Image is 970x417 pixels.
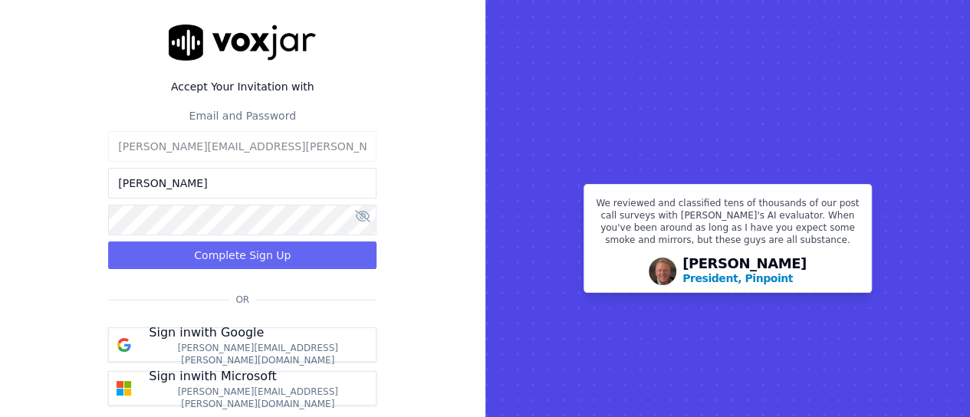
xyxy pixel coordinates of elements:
[108,131,376,162] input: Email
[189,110,296,122] label: Email and Password
[108,79,376,94] label: Accept Your Invitation with
[149,386,367,410] p: [PERSON_NAME][EMAIL_ADDRESS][PERSON_NAME][DOMAIN_NAME]
[682,271,793,286] p: President, Pinpoint
[108,168,376,199] input: Name
[108,327,376,362] button: Sign inwith Google [PERSON_NAME][EMAIL_ADDRESS][PERSON_NAME][DOMAIN_NAME]
[109,373,140,404] img: microsoft Sign in button
[108,241,376,269] button: Complete Sign Up
[108,371,376,406] button: Sign inwith Microsoft [PERSON_NAME][EMAIL_ADDRESS][PERSON_NAME][DOMAIN_NAME]
[649,258,676,285] img: Avatar
[169,25,316,61] img: logo
[149,342,367,366] p: [PERSON_NAME][EMAIL_ADDRESS][PERSON_NAME][DOMAIN_NAME]
[109,330,140,360] img: google Sign in button
[229,294,255,306] span: Or
[149,323,264,342] p: Sign in with Google
[594,197,862,252] p: We reviewed and classified tens of thousands of our post call surveys with [PERSON_NAME]'s AI eva...
[149,367,276,386] p: Sign in with Microsoft
[682,257,807,286] div: [PERSON_NAME]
